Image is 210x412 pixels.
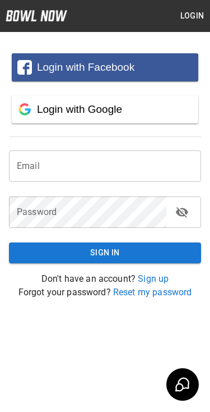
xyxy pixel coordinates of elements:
button: Sign In [9,242,201,263]
button: Login with Google [12,95,198,123]
button: toggle password visibility [171,201,193,223]
p: Forgot your password? [9,286,201,299]
button: Login with Facebook [12,53,198,81]
p: Don't have an account? [9,272,201,286]
img: logo [6,10,67,21]
span: Login with Facebook [37,61,134,73]
a: Reset my password [113,287,192,297]
a: Sign up [138,273,169,284]
span: Login with Google [37,103,122,115]
button: Login [174,6,210,26]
